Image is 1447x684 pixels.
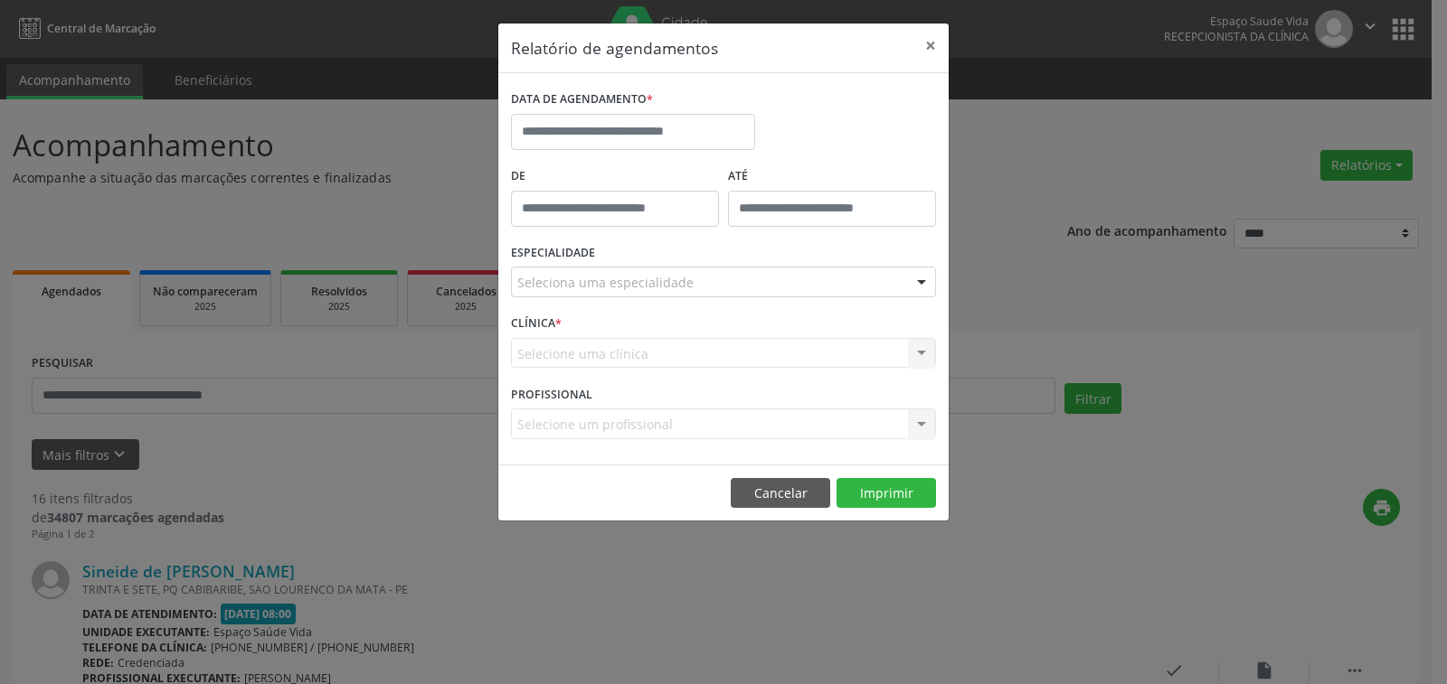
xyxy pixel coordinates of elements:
label: De [511,163,719,191]
span: Seleciona uma especialidade [517,273,694,292]
label: ATÉ [728,163,936,191]
label: DATA DE AGENDAMENTO [511,86,653,114]
button: Imprimir [837,478,936,509]
label: CLÍNICA [511,310,562,338]
button: Cancelar [731,478,830,509]
h5: Relatório de agendamentos [511,36,718,60]
button: Close [913,23,949,68]
label: PROFISSIONAL [511,380,592,408]
label: ESPECIALIDADE [511,239,595,267]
